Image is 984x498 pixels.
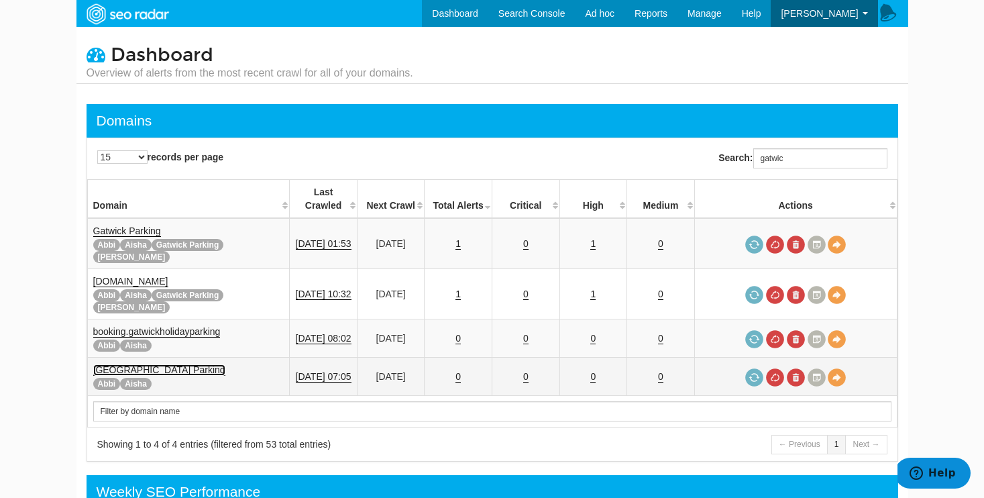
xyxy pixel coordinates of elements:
a: View Domain Overview [828,330,846,348]
span: Aisha [120,340,152,352]
th: Next Crawl: activate to sort column descending [357,180,425,219]
input: Search: [753,148,887,168]
span: Ad hoc [585,8,614,19]
span: Reports [635,8,667,19]
a: Crawl History [808,236,826,254]
a: Request a crawl [745,330,763,348]
a: 0 [455,371,461,383]
div: Showing 1 to 4 of 4 entries (filtered from 53 total entries) [97,438,476,451]
a: Crawl History [808,286,826,304]
span: Abbi [93,340,121,352]
td: [DATE] [357,358,425,396]
a: 0 [523,333,529,344]
a: Delete most recent audit [787,236,805,254]
span: Manage [688,8,722,19]
a: View Domain Overview [828,236,846,254]
label: records per page [97,150,224,164]
span: Abbi [93,289,121,301]
a: Request a crawl [745,236,763,254]
a: Cancel in-progress audit [766,368,784,387]
th: Last Crawled: activate to sort column descending [290,180,358,219]
span: Aisha [120,289,152,301]
a: Request a crawl [745,286,763,304]
a: Request a crawl [745,368,763,387]
a: 0 [590,333,596,344]
a: booking.gatwickholidayparking [93,326,221,338]
a: 0 [523,371,529,383]
span: Gatwick Parking [152,289,223,301]
a: [DATE] 01:53 [296,238,351,250]
a: Gatwick Parking [93,226,161,237]
a: [GEOGRAPHIC_DATA] Parking [93,364,225,376]
div: Domains [97,111,152,131]
iframe: Opens a widget where you can find more information [897,458,971,491]
a: 0 [658,333,663,344]
th: High: activate to sort column descending [559,180,627,219]
a: 1 [455,289,461,300]
a: Delete most recent audit [787,286,805,304]
a: 0 [523,289,529,300]
a: 0 [455,333,461,344]
td: [DATE] [357,319,425,358]
small: Overview of alerts from the most recent crawl for all of your domains. [87,66,413,81]
a: 1 [590,289,596,300]
a: Delete most recent audit [787,330,805,348]
a: [DOMAIN_NAME] [93,276,168,287]
a: Cancel in-progress audit [766,286,784,304]
i:  [87,45,105,64]
span: Abbi [93,378,121,390]
a: 0 [658,371,663,383]
th: Critical: activate to sort column descending [492,180,559,219]
a: 0 [523,238,529,250]
a: 0 [658,289,663,300]
span: Help [742,8,761,19]
a: Crawl History [808,368,826,387]
span: Gatwick Parking [152,239,223,251]
a: 1 [455,238,461,250]
a: 1 [590,238,596,250]
a: Next → [845,435,887,454]
td: [DATE] [357,218,425,269]
a: 0 [590,371,596,383]
span: [PERSON_NAME] [93,251,170,263]
span: Abbi [93,239,121,251]
a: 1 [827,435,846,454]
a: 0 [658,238,663,250]
td: [DATE] [357,269,425,319]
img: SEORadar [81,2,174,26]
a: View Domain Overview [828,368,846,387]
th: Medium: activate to sort column descending [627,180,695,219]
span: Dashboard [111,44,213,66]
span: Aisha [120,378,152,390]
a: Cancel in-progress audit [766,236,784,254]
a: Cancel in-progress audit [766,330,784,348]
input: Search [93,401,891,421]
a: [DATE] 10:32 [296,289,351,300]
a: ← Previous [771,435,828,454]
a: View Domain Overview [828,286,846,304]
label: Search: [718,148,887,168]
span: [PERSON_NAME] [781,8,858,19]
th: Domain: activate to sort column ascending [87,180,290,219]
a: [DATE] 08:02 [296,333,351,344]
select: records per page [97,150,148,164]
a: [DATE] 07:05 [296,371,351,383]
th: Actions: activate to sort column ascending [694,180,897,219]
span: [PERSON_NAME] [93,301,170,313]
a: Crawl History [808,330,826,348]
a: Delete most recent audit [787,368,805,387]
th: Total Alerts: activate to sort column ascending [425,180,492,219]
span: Aisha [120,239,152,251]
